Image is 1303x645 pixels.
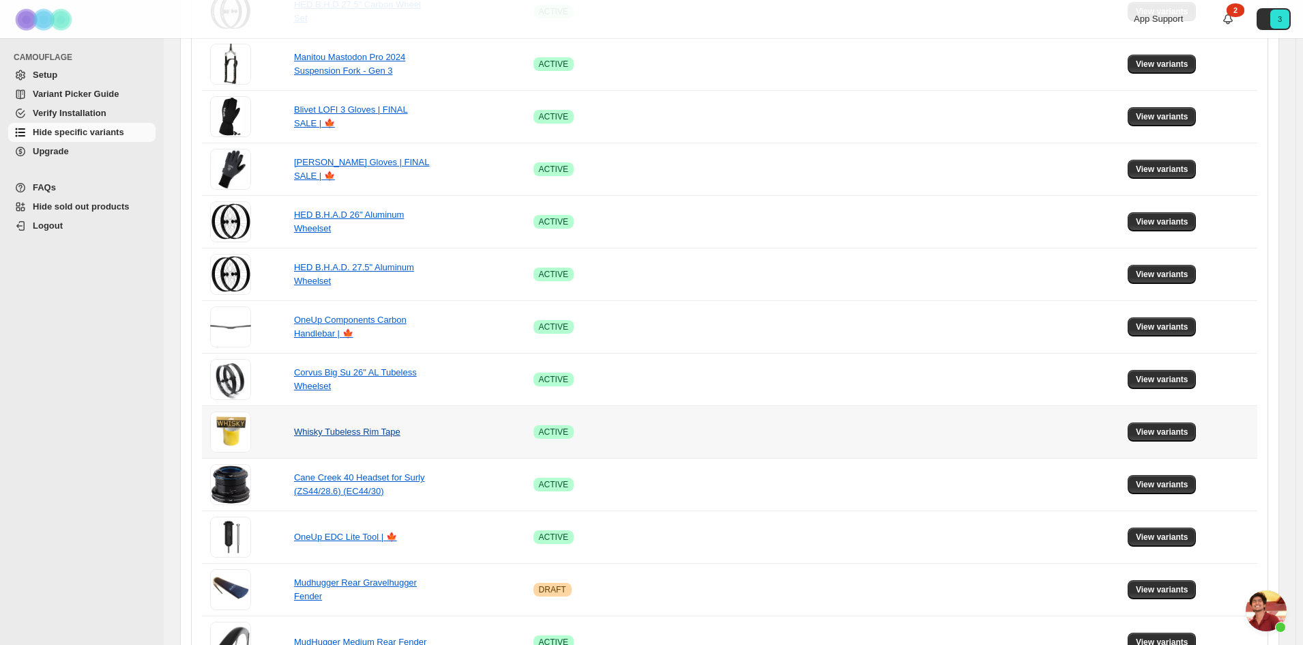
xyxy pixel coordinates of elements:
[1136,269,1188,280] span: View variants
[1128,55,1197,74] button: View variants
[210,306,251,347] img: OneUp Components Carbon Handlebar | 🍁
[1134,14,1183,24] span: App Support
[294,262,414,286] a: HED B.H.A.D. 27.5" Aluminum Wheelset
[1128,475,1197,494] button: View variants
[539,427,568,438] span: ACTIVE
[33,89,119,99] span: Variant Picker Guide
[8,178,156,197] a: FAQs
[1128,160,1197,179] button: View variants
[210,149,251,190] img: Blivet Manni Gloves | FINAL SALE | 🍁
[539,374,568,385] span: ACTIVE
[1257,8,1291,30] button: Avatar with initials 3
[1128,107,1197,126] button: View variants
[1128,317,1197,336] button: View variants
[1246,590,1287,631] div: Open chat
[1278,15,1282,23] text: 3
[1227,3,1244,17] div: 2
[210,464,251,505] img: Cane Creek 40 Headset for Surly (ZS44/28.6) (EC44/30)
[1128,265,1197,284] button: View variants
[1221,12,1235,26] a: 2
[1136,532,1188,543] span: View variants
[1128,580,1197,599] button: View variants
[294,427,400,437] a: Whisky Tubeless Rim Tape
[1270,10,1289,29] span: Avatar with initials 3
[294,577,417,601] a: Mudhugger Rear Gravelhugger Fender
[294,210,404,233] a: HED B.H.A.D 26" Aluminum Wheelset
[1136,374,1188,385] span: View variants
[210,201,251,242] img: HED B.H.A.D 26" Aluminum Wheelset
[294,367,417,391] a: Corvus Big Su 26" AL Tubeless Wheelset
[33,182,56,192] span: FAQs
[210,254,251,295] img: HED B.H.A.D. 27.5" Aluminum Wheelset
[210,412,251,453] img: Whisky Tubeless Rim Tape
[294,532,397,542] a: OneUp EDC Lite Tool | 🍁
[210,569,251,610] img: Mudhugger Rear Gravelhugger Fender
[294,52,405,76] a: Manitou Mastodon Pro 2024 Suspension Fork - Gen 3
[210,517,251,558] img: OneUp EDC Lite Tool | 🍁
[1136,164,1188,175] span: View variants
[539,164,568,175] span: ACTIVE
[8,216,156,235] a: Logout
[14,52,157,63] span: CAMOUFLAGE
[210,96,251,137] img: Blivet LOFI 3 Gloves | FINAL SALE | 🍁
[1136,111,1188,122] span: View variants
[1136,584,1188,595] span: View variants
[1136,427,1188,438] span: View variants
[1136,479,1188,490] span: View variants
[33,108,106,118] span: Verify Installation
[8,123,156,142] a: Hide specific variants
[1136,59,1188,70] span: View variants
[8,142,156,161] a: Upgrade
[539,584,566,595] span: DRAFT
[1136,216,1188,227] span: View variants
[539,269,568,280] span: ACTIVE
[210,359,251,400] img: Corvus Big Su 26" AL Tubeless Wheelset
[11,1,79,38] img: Camouflage
[8,66,156,85] a: Setup
[294,157,429,181] a: [PERSON_NAME] Gloves | FINAL SALE | 🍁
[33,220,63,231] span: Logout
[294,315,407,339] a: OneUp Components Carbon Handlebar | 🍁
[539,111,568,122] span: ACTIVE
[8,104,156,123] a: Verify Installation
[539,59,568,70] span: ACTIVE
[294,472,424,496] a: Cane Creek 40 Headset for Surly (ZS44/28.6) (EC44/30)
[33,201,130,212] span: Hide sold out products
[539,216,568,227] span: ACTIVE
[1128,422,1197,442] button: View variants
[1128,528,1197,547] button: View variants
[33,127,124,137] span: Hide specific variants
[210,44,251,85] img: Manitou Mastodon Pro 2024 Suspension Fork - Gen 3
[539,321,568,332] span: ACTIVE
[33,146,69,156] span: Upgrade
[8,197,156,216] a: Hide sold out products
[539,479,568,490] span: ACTIVE
[294,104,408,128] a: Blivet LOFI 3 Gloves | FINAL SALE | 🍁
[8,85,156,104] a: Variant Picker Guide
[1128,370,1197,389] button: View variants
[539,532,568,543] span: ACTIVE
[1136,321,1188,332] span: View variants
[33,70,57,80] span: Setup
[1128,212,1197,231] button: View variants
